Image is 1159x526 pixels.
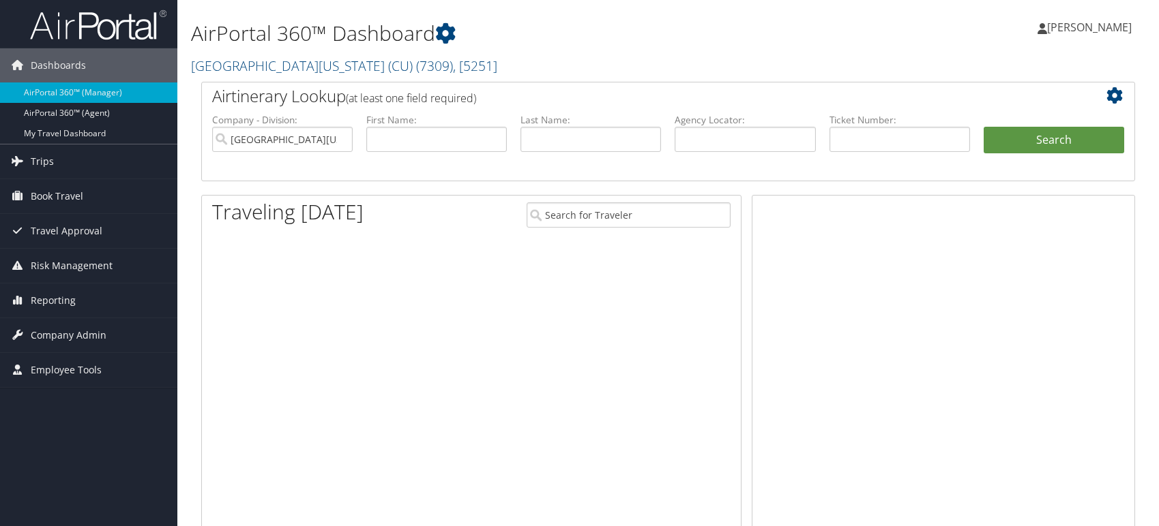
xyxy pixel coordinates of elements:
h1: AirPortal 360™ Dashboard [191,19,827,48]
a: [GEOGRAPHIC_DATA][US_STATE] (CU) [191,57,497,75]
span: Reporting [31,283,76,318]
span: Dashboards [31,48,86,82]
label: Agency Locator: [675,113,815,127]
input: Search for Traveler [527,202,731,228]
span: (at least one field required) [346,91,476,106]
span: Book Travel [31,179,83,213]
label: Company - Division: [212,113,353,127]
label: First Name: [366,113,507,127]
h2: Airtinerary Lookup [212,84,1046,108]
span: Company Admin [31,318,106,352]
button: Search [984,127,1124,154]
span: Trips [31,144,54,179]
span: Employee Tools [31,353,102,387]
a: [PERSON_NAME] [1038,7,1145,48]
img: airportal-logo.png [30,9,166,41]
span: [PERSON_NAME] [1047,20,1132,35]
label: Last Name: [520,113,661,127]
label: Ticket Number: [830,113,970,127]
span: Travel Approval [31,214,102,248]
span: , [ 5251 ] [453,57,497,75]
span: Risk Management [31,249,113,283]
h1: Traveling [DATE] [212,198,364,226]
span: ( 7309 ) [416,57,453,75]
